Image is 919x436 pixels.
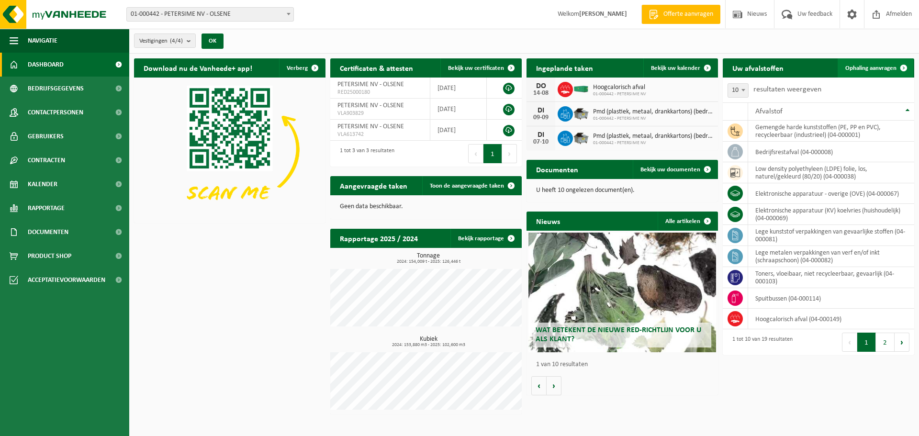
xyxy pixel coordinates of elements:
button: Previous [468,144,483,163]
a: Bekijk uw certificaten [440,58,521,78]
div: DI [531,107,550,114]
h2: Aangevraagde taken [330,176,417,195]
span: Product Shop [28,244,71,268]
span: 2024: 154,009 t - 2025: 126,446 t [335,259,522,264]
a: Alle artikelen [658,212,717,231]
button: Next [895,333,909,352]
span: 01-000442 - PETERSIME NV [593,116,713,122]
h2: Certificaten & attesten [330,58,423,77]
button: 1 [857,333,876,352]
a: Wat betekent de nieuwe RED-richtlijn voor u als klant? [528,233,716,352]
button: Previous [842,333,857,352]
h2: Download nu de Vanheede+ app! [134,58,262,77]
span: PETERSIME NV - OLSENE [337,81,404,88]
label: resultaten weergeven [753,86,821,93]
td: elektronische apparatuur (KV) koelvries (huishoudelijk) (04-000069) [748,204,914,225]
img: Download de VHEPlus App [134,78,325,221]
span: Contactpersonen [28,101,83,124]
p: U heeft 10 ongelezen document(en). [536,187,708,194]
h2: Nieuws [527,212,570,230]
div: DI [531,131,550,139]
td: [DATE] [430,78,487,99]
a: Toon de aangevraagde taken [422,176,521,195]
button: Verberg [279,58,325,78]
span: PETERSIME NV - OLSENE [337,123,404,130]
div: DO [531,82,550,90]
h3: Kubiek [335,336,522,347]
span: 01-000442 - PETERSIME NV [593,140,713,146]
span: Pmd (plastiek, metaal, drankkartons) (bedrijven) [593,108,713,116]
span: Wat betekent de nieuwe RED-richtlijn voor u als klant? [536,326,701,343]
td: low density polyethyleen (LDPE) folie, los, naturel/gekleurd (80/20) (04-000038) [748,162,914,183]
span: RED25000180 [337,89,423,96]
td: toners, vloeibaar, niet recycleerbaar, gevaarlijk (04-000103) [748,267,914,288]
a: Bekijk uw kalender [643,58,717,78]
img: WB-5000-GAL-GY-01 [573,105,589,121]
td: [DATE] [430,99,487,120]
span: PETERSIME NV - OLSENE [337,102,404,109]
span: Toon de aangevraagde taken [430,183,504,189]
div: 14-08 [531,90,550,97]
span: 10 [728,84,748,97]
span: Verberg [287,65,308,71]
h3: Tonnage [335,253,522,264]
td: lege kunststof verpakkingen van gevaarlijke stoffen (04-000081) [748,225,914,246]
h2: Uw afvalstoffen [723,58,793,77]
span: Bekijk uw certificaten [448,65,504,71]
div: 09-09 [531,114,550,121]
div: 1 tot 3 van 3 resultaten [335,143,394,164]
span: Bekijk uw kalender [651,65,700,71]
span: Gebruikers [28,124,64,148]
img: HK-XC-30-GN-00 [573,84,589,93]
a: Bekijk rapportage [450,229,521,248]
button: 1 [483,144,502,163]
h2: Documenten [527,160,588,179]
span: Dashboard [28,53,64,77]
span: Acceptatievoorwaarden [28,268,105,292]
span: 01-000442 - PETERSIME NV [593,91,646,97]
button: Next [502,144,517,163]
button: Vorige [531,376,547,395]
div: 1 tot 10 van 19 resultaten [728,332,793,353]
td: bedrijfsrestafval (04-000008) [748,142,914,162]
td: lege metalen verpakkingen van verf en/of inkt (schraapschoon) (04-000082) [748,246,914,267]
p: 1 van 10 resultaten [536,361,713,368]
span: Rapportage [28,196,65,220]
button: 2 [876,333,895,352]
h2: Ingeplande taken [527,58,603,77]
td: elektronische apparatuur - overige (OVE) (04-000067) [748,183,914,204]
h2: Rapportage 2025 / 2024 [330,229,427,247]
strong: [PERSON_NAME] [579,11,627,18]
a: Ophaling aanvragen [838,58,913,78]
td: gemengde harde kunststoffen (PE, PP en PVC), recycleerbaar (industrieel) (04-000001) [748,121,914,142]
span: 01-000442 - PETERSIME NV - OLSENE [127,8,293,21]
span: Contracten [28,148,65,172]
span: Navigatie [28,29,57,53]
span: VLA903829 [337,110,423,117]
a: Bekijk uw documenten [633,160,717,179]
span: Ophaling aanvragen [845,65,897,71]
span: Vestigingen [139,34,183,48]
count: (4/4) [170,38,183,44]
td: hoogcalorisch afval (04-000149) [748,309,914,329]
span: Bedrijfsgegevens [28,77,84,101]
button: Vestigingen(4/4) [134,34,196,48]
span: Documenten [28,220,68,244]
button: OK [202,34,224,49]
td: [DATE] [430,120,487,141]
button: Volgende [547,376,561,395]
span: Afvalstof [755,108,783,115]
td: spuitbussen (04-000114) [748,288,914,309]
img: WB-5000-GAL-GY-01 [573,129,589,145]
a: Offerte aanvragen [641,5,720,24]
span: 01-000442 - PETERSIME NV - OLSENE [126,7,294,22]
span: Hoogcalorisch afval [593,84,646,91]
span: VLA613742 [337,131,423,138]
p: Geen data beschikbaar. [340,203,512,210]
span: Pmd (plastiek, metaal, drankkartons) (bedrijven) [593,133,713,140]
span: Kalender [28,172,57,196]
span: 10 [728,83,749,98]
div: 07-10 [531,139,550,145]
span: Offerte aanvragen [661,10,716,19]
span: 2024: 153,880 m3 - 2025: 102,600 m3 [335,343,522,347]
